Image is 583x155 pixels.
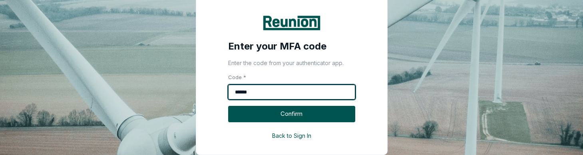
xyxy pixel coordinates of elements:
label: Code * [228,74,355,81]
button: Confirm [228,106,355,122]
p: Enter the code from your authenticator app. [228,59,355,67]
button: Back to Sign In [228,129,355,143]
h4: Enter your MFA code [228,40,355,52]
img: Reunion [262,14,322,32]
